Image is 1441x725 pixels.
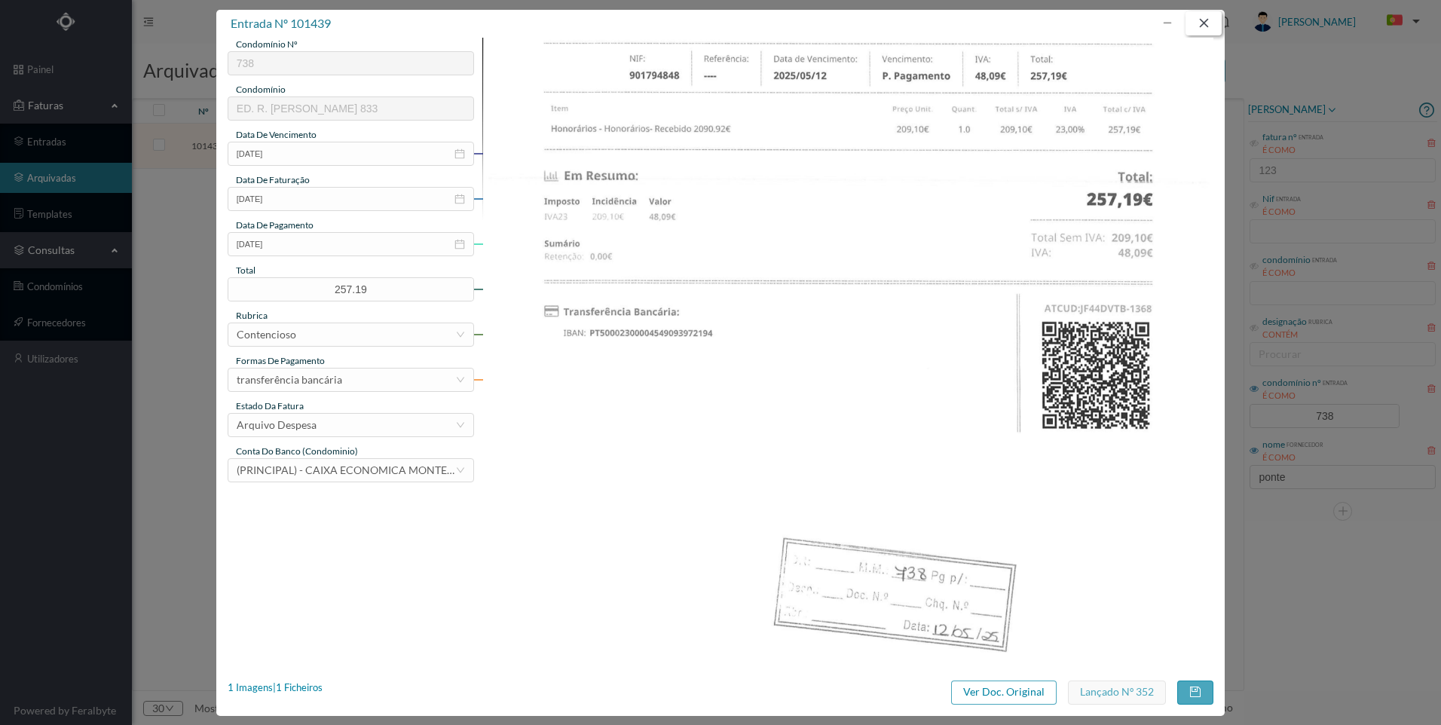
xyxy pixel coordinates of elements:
button: Ver Doc. Original [951,681,1057,705]
span: entrada nº 101439 [231,16,331,30]
i: icon: calendar [454,194,465,204]
i: icon: calendar [454,148,465,159]
span: estado da fatura [236,400,304,411]
span: total [236,265,255,276]
span: condomínio nº [236,38,298,50]
div: 1 Imagens | 1 Ficheiros [228,681,323,696]
span: conta do banco (condominio) [236,445,358,457]
span: data de faturação [236,174,310,185]
button: PT [1375,9,1426,33]
span: data de pagamento [236,219,314,231]
i: icon: down [456,330,465,339]
i: icon: calendar [454,239,465,249]
span: data de vencimento [236,129,317,140]
span: rubrica [236,310,268,321]
div: transferência bancária [237,369,342,391]
div: Contencioso [237,323,296,346]
button: Lançado nº 352 [1068,681,1166,705]
i: icon: down [456,466,465,475]
i: icon: down [456,375,465,384]
span: (PRINCIPAL) - CAIXA ECONOMICA MONTEPIO GERAL ([FINANCIAL_ID]) [237,463,587,476]
span: condomínio [236,84,286,95]
span: Formas de Pagamento [236,355,325,366]
div: Arquivo Despesa [237,414,317,436]
i: icon: down [456,421,465,430]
